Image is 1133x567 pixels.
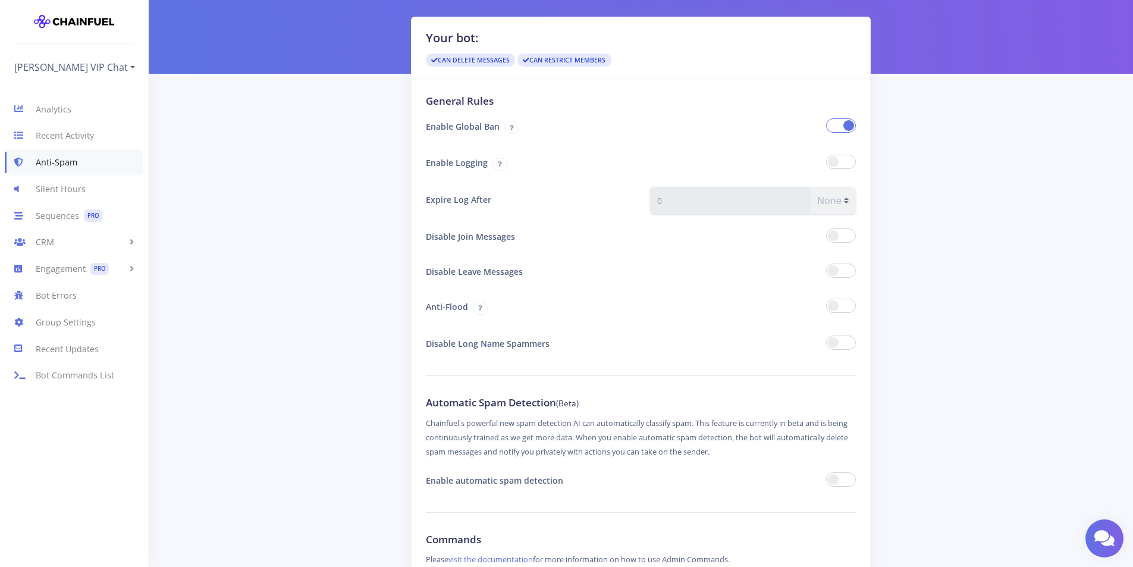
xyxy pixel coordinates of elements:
a: visit the documentation [448,554,533,565]
h3: Commands [426,532,856,547]
h3: Automatic Spam Detection [426,395,856,411]
label: Enable Logging [417,150,641,177]
label: Anti-Flood [417,294,641,321]
span: PRO [84,209,102,222]
span: Can Restrict Members [517,54,611,67]
a: [PERSON_NAME] VIP Chat [14,58,135,77]
span: PRO [90,263,109,275]
input: eg 15, 30, 60 [650,187,811,214]
label: Disable Leave Messages [417,259,641,284]
span: Can Delete Messages [426,54,515,67]
label: Disable Join Messages [417,224,641,249]
label: Enable Global Ban [417,114,641,141]
small: Please for more information on how to use Admin Commands. [426,554,730,565]
small: Chainfuel's powerful new spam detection AI can automatically classify spam. This feature is curre... [426,418,848,457]
img: chainfuel-logo [34,10,114,33]
h3: General Rules [426,93,856,109]
h2: Your bot: [426,29,856,47]
label: Disable Long Name Spammers [417,331,641,356]
label: Expire Log After [417,187,641,214]
label: Enable automatic spam detection [417,468,641,493]
small: (Beta) [556,397,579,409]
a: Anti-Spam [5,149,143,176]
